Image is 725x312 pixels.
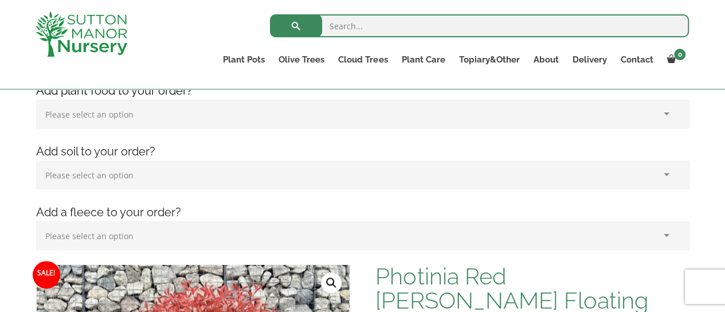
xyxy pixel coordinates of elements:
span: Sale! [33,261,60,288]
a: Contact [613,52,660,68]
a: Cloud Trees [331,52,394,68]
input: Search... [270,14,689,37]
a: 0 [660,52,689,68]
a: Plant Pots [216,52,272,68]
h4: Add soil to your order? [28,143,698,161]
a: Plant Care [394,52,452,68]
h4: Add a fleece to your order? [28,204,698,221]
img: logo [36,11,127,57]
a: Olive Trees [272,52,331,68]
h4: Add plant food to your order? [28,82,698,100]
a: View full-screen image gallery [321,272,342,293]
a: About [526,52,565,68]
span: 0 [674,49,685,60]
a: Topiary&Other [452,52,526,68]
a: Delivery [565,52,613,68]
